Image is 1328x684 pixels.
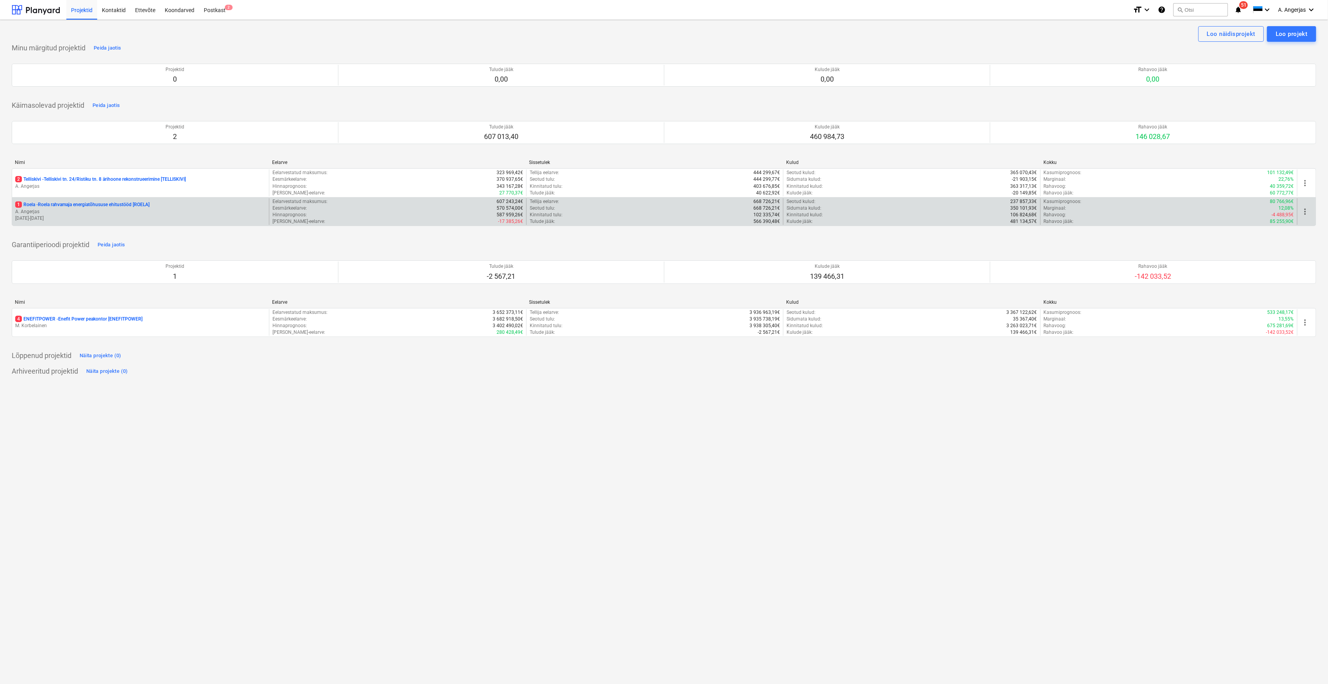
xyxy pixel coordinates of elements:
[1301,318,1310,327] span: more_vert
[272,183,307,190] p: Hinnaprognoos :
[753,183,780,190] p: 403 676,85€
[272,309,328,316] p: Eelarvestatud maksumus :
[272,160,523,165] div: Eelarve
[810,132,844,141] p: 460 984,73
[1011,218,1037,225] p: 481 134,57€
[758,329,780,336] p: -2 567,21€
[487,272,516,281] p: -2 567,21
[753,176,780,183] p: 444 299,77€
[84,365,130,378] button: Näita projekte (0)
[497,198,523,205] p: 607 243,24€
[787,205,821,212] p: Sidumata kulud :
[487,263,516,270] p: Tulude jääk
[530,190,555,196] p: Tulude jääk :
[15,201,150,208] p: Roela - Roela rahvamaja energiatõhususe ehitustööd [ROELA]
[1276,29,1308,39] div: Loo projekt
[1234,5,1242,14] i: notifications
[1207,29,1255,39] div: Loo näidisprojekt
[1198,26,1264,42] button: Loo näidisprojekt
[1307,5,1316,14] i: keyboard_arrow_down
[15,316,22,322] span: 4
[1044,322,1066,329] p: Rahavoog :
[12,351,71,360] p: Lõppenud projektid
[98,240,125,249] div: Peida jaotis
[1044,169,1082,176] p: Kasumiprognoos :
[1267,26,1316,42] button: Loo projekt
[787,322,823,329] p: Kinnitatud kulud :
[1011,198,1037,205] p: 237 857,33€
[756,190,780,196] p: 40 622,92€
[1044,190,1074,196] p: Rahavoo jääk :
[1142,5,1152,14] i: keyboard_arrow_down
[15,215,266,222] p: [DATE] - [DATE]
[497,183,523,190] p: 343 167,28€
[1013,316,1037,322] p: 35 367,40€
[272,322,307,329] p: Hinnaprognoos :
[529,160,780,165] div: Sissetulek
[1279,316,1294,322] p: 13,55%
[1267,309,1294,316] p: 533 248,17€
[749,316,780,322] p: 3 935 738,19€
[787,169,815,176] p: Seotud kulud :
[1044,329,1074,336] p: Rahavoo jääk :
[166,263,185,270] p: Projektid
[272,316,307,322] p: Eesmärkeelarve :
[1139,66,1168,73] p: Rahavoo jääk
[786,299,1037,305] div: Kulud
[497,212,523,218] p: 587 959,26€
[498,218,523,225] p: -17 385,26€
[787,183,823,190] p: Kinnitatud kulud :
[272,212,307,218] p: Hinnaprognoos :
[1011,205,1037,212] p: 350 101,93€
[15,201,22,208] span: 1
[815,75,840,84] p: 0,00
[810,263,844,270] p: Kulude jääk
[530,212,563,218] p: Kinnitatud tulu :
[94,44,121,53] div: Peida jaotis
[787,176,821,183] p: Sidumata kulud :
[15,208,266,215] p: A. Angerjas
[1158,5,1166,14] i: Abikeskus
[1136,124,1170,130] p: Rahavoo jääk
[225,5,233,10] span: 2
[1301,207,1310,216] span: more_vert
[1133,5,1142,14] i: format_size
[1135,272,1171,281] p: -142 033,52
[493,316,523,322] p: 3 682 918,50€
[484,132,518,141] p: 607 013,40
[530,176,555,183] p: Seotud tulu :
[1007,309,1037,316] p: 3 367 122,62€
[1267,169,1294,176] p: 101 132,49€
[1011,169,1037,176] p: 365 070,43€
[1135,263,1171,270] p: Rahavoo jääk
[80,351,121,360] div: Näita projekte (0)
[15,316,266,329] div: 4ENEFITPOWER -Enefit Power peakontor [ENEFITPOWER]M. Korbelainen
[166,132,185,141] p: 2
[530,183,563,190] p: Kinnitatud tulu :
[1270,190,1294,196] p: 60 772,77€
[493,309,523,316] p: 3 652 373,11€
[1173,3,1228,16] button: Otsi
[1139,75,1168,84] p: 0,00
[1011,212,1037,218] p: 106 824,68€
[786,160,1037,165] div: Kulud
[815,66,840,73] p: Kulude jääk
[1266,329,1294,336] p: -142 033,52€
[78,349,123,362] button: Näita projekte (0)
[12,367,78,376] p: Arhiveeritud projektid
[489,75,513,84] p: 0,00
[529,299,780,305] div: Sissetulek
[272,218,325,225] p: [PERSON_NAME]-eelarve :
[1044,309,1082,316] p: Kasumiprognoos :
[272,329,325,336] p: [PERSON_NAME]-eelarve :
[753,205,780,212] p: 668 726,21€
[1278,7,1306,13] span: A. Angerjas
[1270,218,1294,225] p: 85 255,90€
[1279,205,1294,212] p: 12,08%
[12,101,84,110] p: Käimasolevad projektid
[1043,160,1294,165] div: Kokku
[489,66,513,73] p: Tulude jääk
[1044,212,1066,218] p: Rahavoog :
[810,124,844,130] p: Kulude jääk
[1043,299,1294,305] div: Kokku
